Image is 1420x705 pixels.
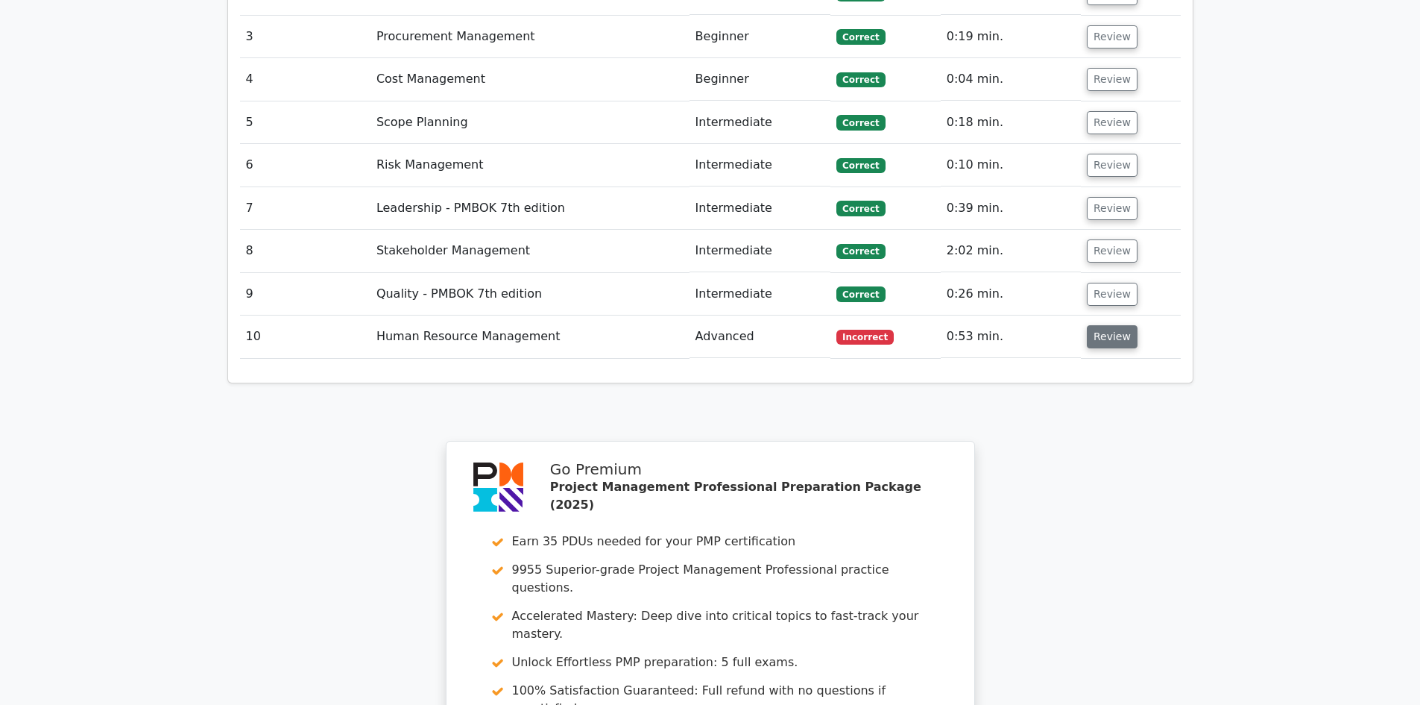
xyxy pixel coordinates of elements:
[836,330,894,345] span: Incorrect
[370,16,690,58] td: Procurement Management
[690,230,831,272] td: Intermediate
[1087,68,1137,91] button: Review
[1087,25,1137,48] button: Review
[690,187,831,230] td: Intermediate
[240,316,370,358] td: 10
[836,201,885,216] span: Correct
[240,187,370,230] td: 7
[240,230,370,272] td: 8
[240,58,370,101] td: 4
[941,144,1081,187] td: 0:10 min.
[240,101,370,144] td: 5
[941,58,1081,101] td: 0:04 min.
[1087,283,1137,306] button: Review
[690,144,831,187] td: Intermediate
[1087,325,1137,348] button: Review
[941,101,1081,144] td: 0:18 min.
[1087,111,1137,134] button: Review
[370,273,690,316] td: Quality - PMBOK 7th edition
[690,101,831,144] td: Intermediate
[836,244,885,259] span: Correct
[370,316,690,358] td: Human Resource Management
[941,316,1081,358] td: 0:53 min.
[1087,197,1137,220] button: Review
[240,273,370,316] td: 9
[836,115,885,130] span: Correct
[941,16,1081,58] td: 0:19 min.
[370,58,690,101] td: Cost Management
[370,144,690,187] td: Risk Management
[836,286,885,301] span: Correct
[370,230,690,272] td: Stakeholder Management
[836,29,885,44] span: Correct
[690,316,831,358] td: Advanced
[836,72,885,87] span: Correct
[690,58,831,101] td: Beginner
[941,230,1081,272] td: 2:02 min.
[240,16,370,58] td: 3
[370,101,690,144] td: Scope Planning
[941,187,1081,230] td: 0:39 min.
[1087,154,1137,177] button: Review
[690,16,831,58] td: Beginner
[836,158,885,173] span: Correct
[690,273,831,316] td: Intermediate
[1087,239,1137,263] button: Review
[941,273,1081,316] td: 0:26 min.
[240,144,370,187] td: 6
[370,187,690,230] td: Leadership - PMBOK 7th edition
